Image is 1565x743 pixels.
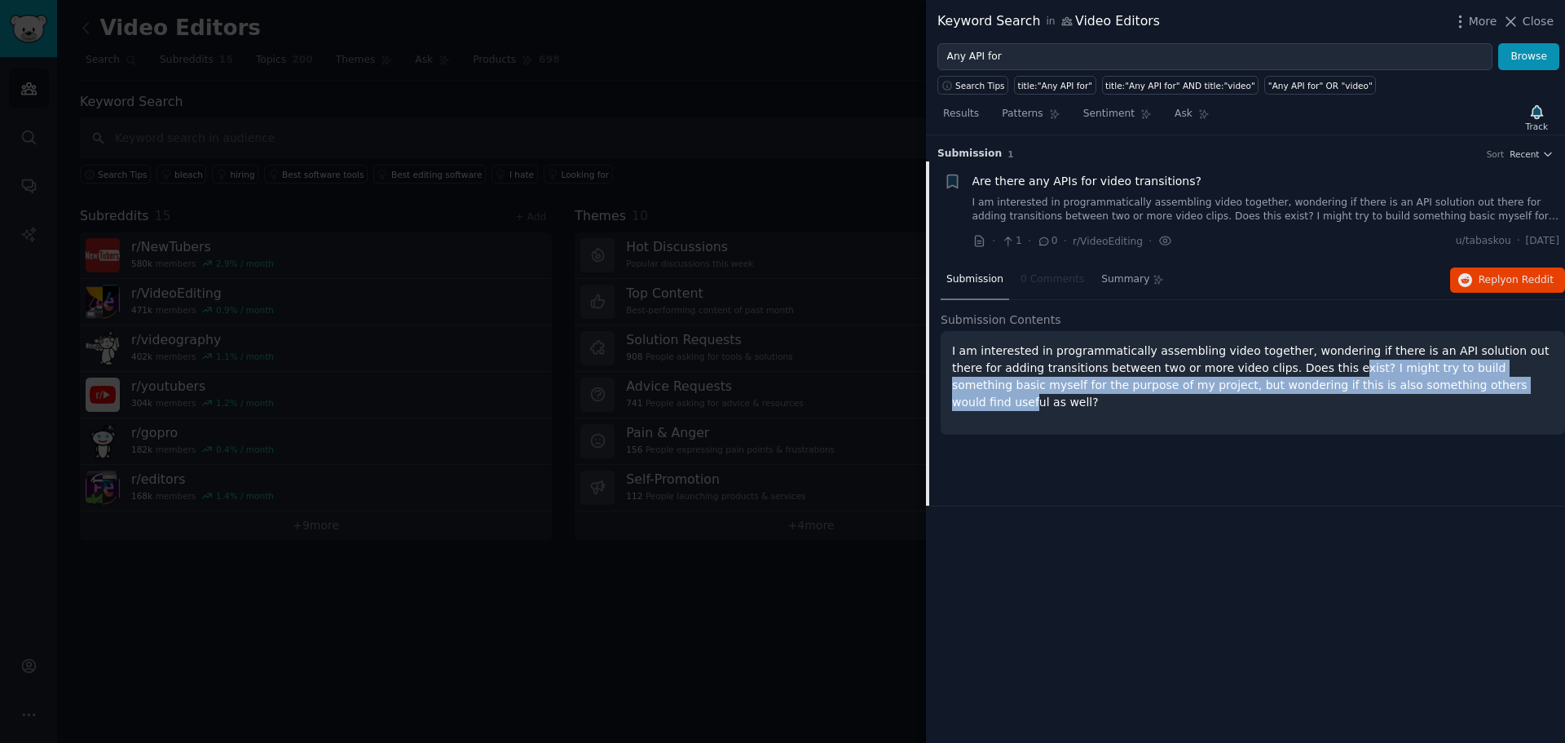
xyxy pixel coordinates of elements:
[1105,80,1255,91] div: title:"Any API for" AND title:"video"
[1037,234,1057,249] span: 0
[1007,149,1013,159] span: 1
[1502,13,1554,30] button: Close
[1078,101,1157,135] a: Sentiment
[1101,272,1149,287] span: Summary
[1526,121,1548,132] div: Track
[972,173,1201,190] a: Are there any APIs for video transitions?
[1517,234,1520,249] span: ·
[972,196,1560,224] a: I am interested in programmatically assembling video together, wondering if there is an API solut...
[1018,80,1093,91] div: title:"Any API for"
[1002,107,1043,122] span: Patterns
[1083,107,1135,122] span: Sentiment
[1487,148,1505,160] div: Sort
[1148,232,1152,250] span: ·
[1064,232,1067,250] span: ·
[937,11,1160,32] div: Keyword Search Video Editors
[1520,100,1554,135] button: Track
[952,343,1554,411] p: I am interested in programmatically assembling video together, wondering if there is an API solut...
[955,80,1005,91] span: Search Tips
[1523,13,1554,30] span: Close
[1506,274,1554,285] span: on Reddit
[1456,234,1511,249] span: u/tabaskou
[937,43,1492,71] input: Try a keyword related to your business
[1510,148,1554,160] button: Recent
[1450,268,1565,294] button: Replyon Reddit
[1479,273,1554,288] span: Reply
[1268,80,1373,91] div: "Any API for" OR "video"
[1526,234,1559,249] span: [DATE]
[1014,76,1096,95] a: title:"Any API for"
[996,101,1065,135] a: Patterns
[1001,234,1021,249] span: 1
[946,272,1003,287] span: Submission
[937,101,985,135] a: Results
[1510,148,1539,160] span: Recent
[941,312,1061,329] span: Submission Contents
[1046,15,1055,29] span: in
[1264,76,1376,95] a: "Any API for" OR "video"
[1452,13,1497,30] button: More
[1102,76,1259,95] a: title:"Any API for" AND title:"video"
[1169,101,1215,135] a: Ask
[937,147,1002,161] span: Submission
[992,232,995,250] span: ·
[943,107,979,122] span: Results
[1469,13,1497,30] span: More
[937,76,1008,95] button: Search Tips
[1028,232,1031,250] span: ·
[1175,107,1192,122] span: Ask
[1498,43,1559,71] button: Browse
[1073,236,1143,247] span: r/VideoEditing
